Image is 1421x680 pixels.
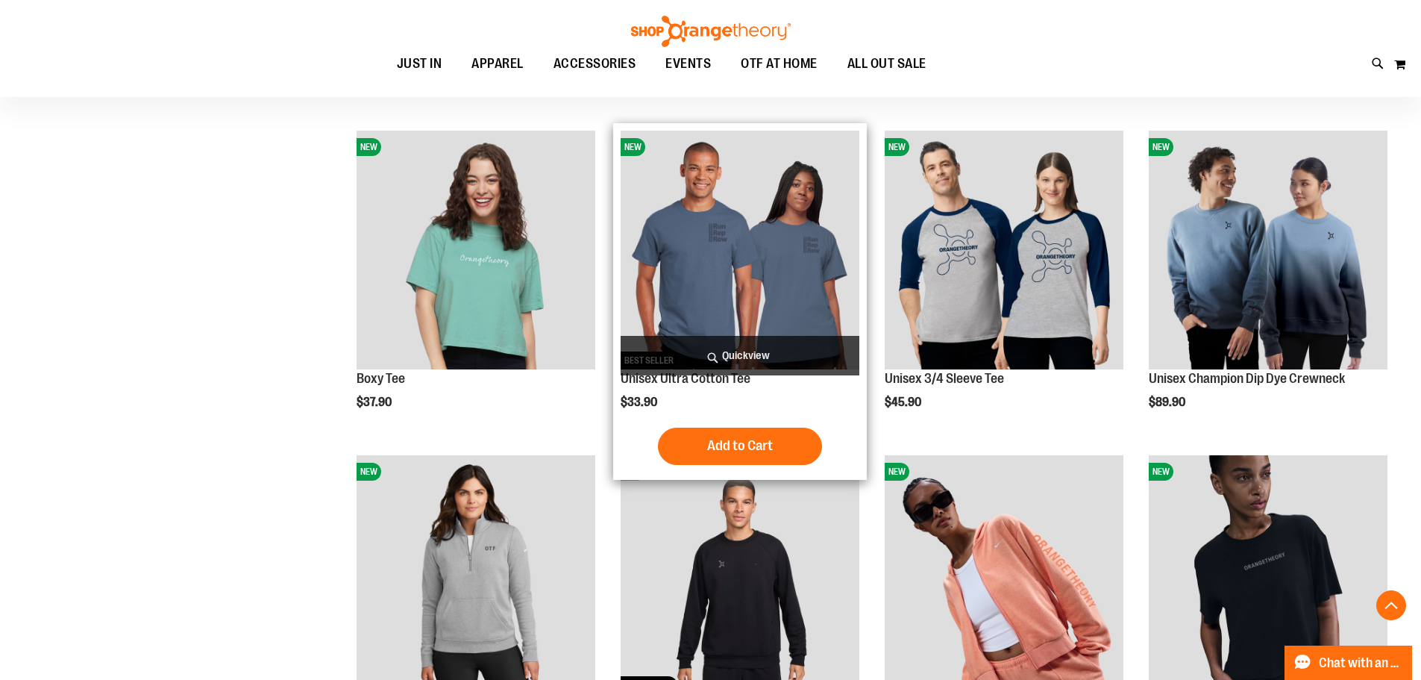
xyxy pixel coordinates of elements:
[877,123,1131,447] div: product
[621,396,659,409] span: $33.90
[1149,396,1188,409] span: $89.90
[357,463,381,481] span: NEW
[741,47,818,81] span: OTF AT HOME
[621,131,859,372] a: Unisex Ultra Cotton TeeNEWBEST SELLER
[1149,138,1173,156] span: NEW
[621,336,859,375] a: Quickview
[1284,646,1413,680] button: Chat with an Expert
[621,138,645,156] span: NEW
[471,47,524,81] span: APPAREL
[658,428,822,465] button: Add to Cart
[1149,371,1345,386] a: Unisex Champion Dip Dye Crewneck
[885,131,1123,369] img: Unisex 3/4 Sleeve Tee
[885,396,923,409] span: $45.90
[357,371,405,386] a: Boxy Tee
[357,138,381,156] span: NEW
[1149,131,1387,369] img: Unisex Champion Dip Dye Crewneck
[621,131,859,369] img: Unisex Ultra Cotton Tee
[885,371,1004,386] a: Unisex 3/4 Sleeve Tee
[613,123,867,480] div: product
[1141,123,1395,447] div: product
[1319,656,1403,670] span: Chat with an Expert
[621,371,750,386] a: Unisex Ultra Cotton Tee
[357,131,595,369] img: Boxy Tee
[1376,590,1406,620] button: Back To Top
[847,47,926,81] span: ALL OUT SALE
[349,123,603,447] div: product
[1149,131,1387,372] a: Unisex Champion Dip Dye CrewneckNEW
[665,47,711,81] span: EVENTS
[629,16,793,47] img: Shop Orangetheory
[397,47,442,81] span: JUST IN
[357,131,595,372] a: Boxy TeeNEW
[357,396,394,409] span: $37.90
[885,138,909,156] span: NEW
[885,463,909,481] span: NEW
[885,131,1123,372] a: Unisex 3/4 Sleeve TeeNEW
[707,437,773,454] span: Add to Cart
[1149,463,1173,481] span: NEW
[553,47,636,81] span: ACCESSORIES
